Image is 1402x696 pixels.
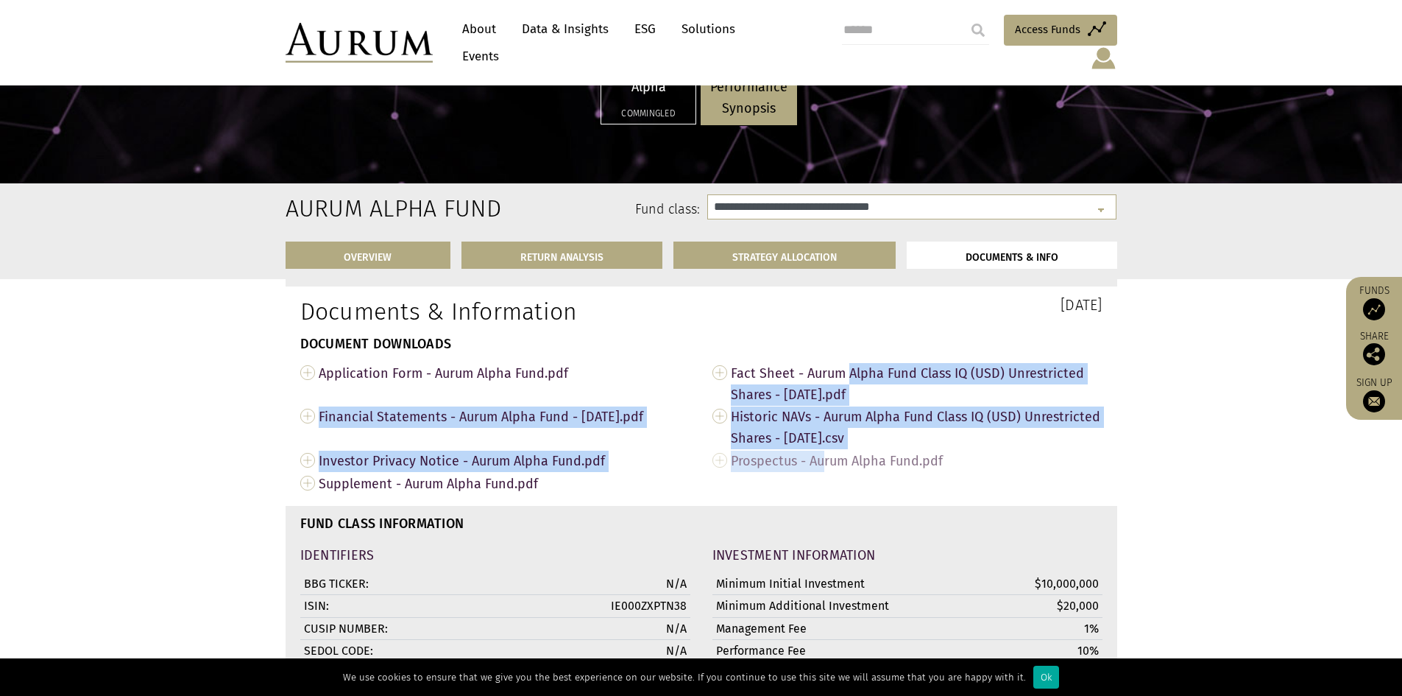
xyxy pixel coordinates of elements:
span: Prospectus - Aurum Alpha Fund.pdf [731,449,1102,472]
td: Performance Fee [712,640,961,663]
a: Data & Insights [514,15,616,43]
td: IE000ZXPTN38 [549,595,690,618]
img: Access Funds [1363,298,1385,320]
p: Performance Synopsis [710,77,787,119]
a: RETURN ANALYSIS [461,242,662,269]
td: Management Fee [712,617,961,640]
strong: DOCUMENT DOWNLOADS [300,336,452,352]
span: Investor Privacy Notice - Aurum Alpha Fund.pdf [319,449,690,472]
td: SEDOL CODE: [300,640,549,663]
td: Minimum Additional Investment [712,595,961,618]
span: Access Funds [1015,21,1080,38]
span: Application Form - Aurum Alpha Fund.pdf [319,362,690,384]
h4: IDENTIFIERS [300,549,690,562]
a: STRATEGY ALLOCATION [673,242,896,269]
label: Fund class: [428,200,701,219]
a: About [455,15,503,43]
h1: Documents & Information [300,298,690,326]
img: Sign up to our newsletter [1363,390,1385,412]
p: Alpha [611,77,686,98]
a: Funds [1353,284,1395,320]
a: Solutions [674,15,743,43]
a: Access Funds [1004,15,1117,46]
span: Financial Statements - Aurum Alpha Fund - [DATE].pdf [319,405,690,428]
h5: Commingled [611,109,686,118]
span: Supplement - Aurum Alpha Fund.pdf [319,472,690,495]
td: N/A [549,640,690,663]
td: 10% [961,640,1102,663]
td: 1% [961,617,1102,640]
a: Sign up [1353,376,1395,412]
div: Ok [1033,666,1059,689]
h2: Aurum Alpha Fund [286,194,406,222]
td: N/A [549,573,690,595]
img: Aurum [286,23,433,63]
td: $10,000,000 [961,573,1102,595]
div: Share [1353,331,1395,365]
img: account-icon.svg [1090,46,1117,71]
span: Historic NAVs - Aurum Alpha Fund Class IQ (USD) Unrestricted Shares - [DATE].csv [731,405,1102,449]
a: Events [455,43,499,70]
td: CUSIP NUMBER: [300,617,549,640]
td: $20,000 [961,595,1102,618]
td: BBG TICKER: [300,573,549,595]
h3: [DATE] [712,298,1102,312]
img: Share this post [1363,343,1385,365]
span: Fact Sheet - Aurum Alpha Fund Class IQ (USD) Unrestricted Shares - [DATE].pdf [731,362,1102,406]
a: OVERVIEW [286,242,451,269]
td: N/A [549,617,690,640]
h4: INVESTMENT INFORMATION [712,549,1102,562]
strong: FUND CLASS INFORMATION [300,516,464,532]
a: ESG [627,15,663,43]
td: ISIN: [300,595,549,618]
td: Minimum Initial Investment [712,573,961,595]
input: Submit [963,15,993,45]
